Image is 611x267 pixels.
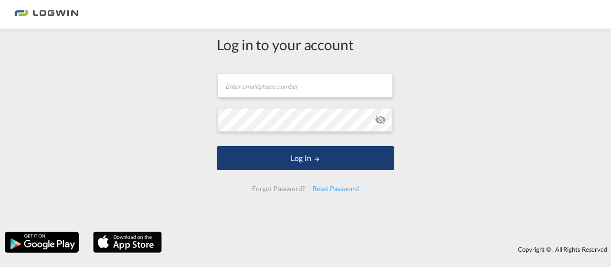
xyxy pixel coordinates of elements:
div: Forgot Password? [248,180,308,197]
input: Enter email/phone number [218,74,393,97]
div: Log in to your account [217,34,394,54]
div: Reset Password [309,180,363,197]
div: Copyright © . All Rights Reserved [167,241,611,257]
md-icon: icon-eye-off [375,114,386,126]
img: apple.png [92,231,163,254]
button: LOGIN [217,146,394,170]
img: bc73a0e0d8c111efacd525e4c8ad7d32.png [14,4,79,25]
img: google.png [4,231,80,254]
